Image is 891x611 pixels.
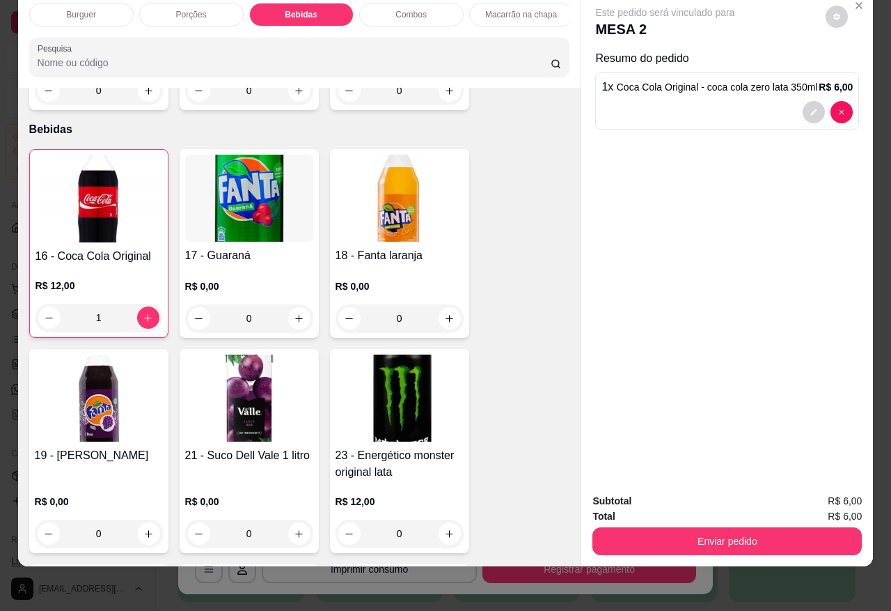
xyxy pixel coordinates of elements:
[338,79,361,102] button: decrease-product-quantity
[35,495,163,509] p: R$ 0,00
[336,495,464,509] p: R$ 12,00
[592,527,862,555] button: Enviar pedido
[595,50,859,67] p: Resumo do pedido
[176,9,207,20] p: Porções
[185,155,313,242] img: product-image
[36,248,162,265] h4: 16 - Coca Cola Original
[338,523,361,545] button: decrease-product-quantity
[395,9,427,20] p: Combos
[185,447,313,464] h4: 21 - Suco Dell Vale 1 litro
[38,56,551,70] input: Pesquisa
[336,247,464,264] h4: 18 - Fanta laranja
[601,79,817,95] p: 1 x
[285,9,317,20] p: Bebidas
[439,79,461,102] button: increase-product-quantity
[828,509,862,524] span: R$ 6,00
[188,79,210,102] button: decrease-product-quantity
[439,523,461,545] button: increase-product-quantity
[336,447,464,481] h4: 23 - Energético monster original lata
[592,495,631,506] strong: Subtotal
[485,9,557,20] p: Macarrão na chapa
[29,121,570,138] p: Bebidas
[592,511,615,522] strong: Total
[185,247,313,264] h4: 17 - Guaraná
[185,355,313,442] img: product-image
[595,20,734,39] p: MESA 2
[336,155,464,242] img: product-image
[828,493,862,509] span: R$ 6,00
[38,42,77,54] label: Pesquisa
[66,9,96,20] p: Burguer
[336,279,464,293] p: R$ 0,00
[803,101,825,123] button: decrease-product-quantity
[138,79,160,102] button: increase-product-quantity
[336,355,464,442] img: product-image
[185,495,313,509] p: R$ 0,00
[35,447,163,464] h4: 19 - [PERSON_NAME]
[617,82,818,93] span: Coca Cola Original - coca cola zero lata 350ml
[185,279,313,293] p: R$ 0,00
[36,155,162,242] img: product-image
[35,355,163,442] img: product-image
[819,80,853,94] p: R$ 6,00
[288,79,310,102] button: increase-product-quantity
[595,6,734,20] p: Este pedido será vinculado para
[826,6,848,28] button: decrease-product-quantity
[36,279,162,293] p: R$ 12,00
[38,79,60,102] button: decrease-product-quantity
[830,101,853,123] button: decrease-product-quantity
